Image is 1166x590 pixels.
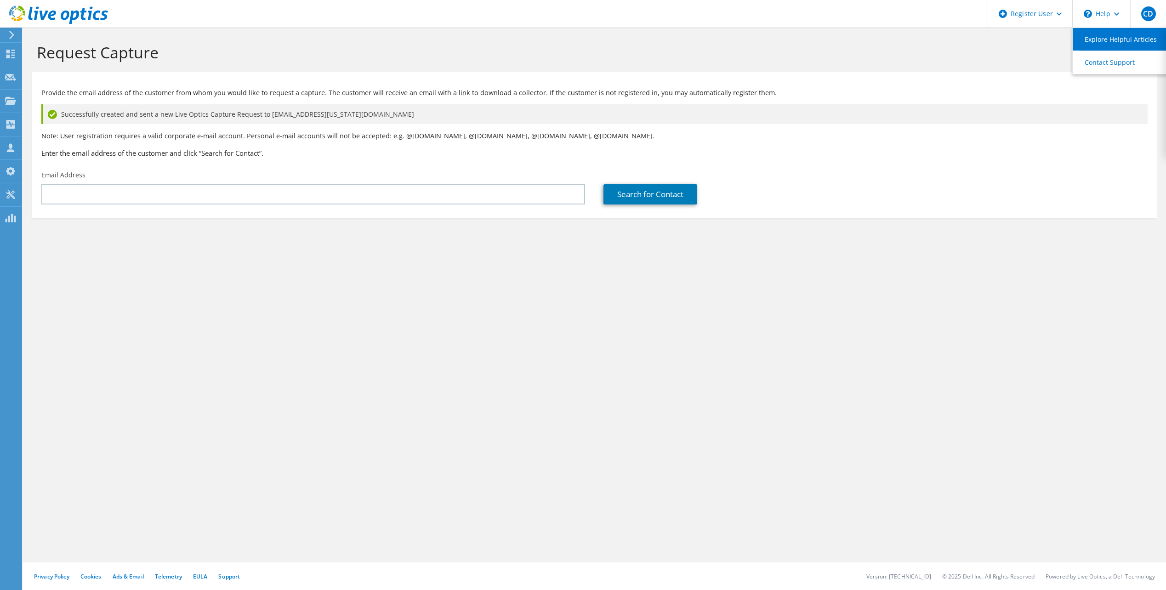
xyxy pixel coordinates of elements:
p: Note: User registration requires a valid corporate e-mail account. Personal e-mail accounts will ... [41,131,1148,141]
svg: \n [1084,10,1092,18]
a: Support [218,573,240,580]
a: Ads & Email [113,573,144,580]
a: Privacy Policy [34,573,69,580]
a: Search for Contact [603,184,697,204]
a: EULA [193,573,207,580]
p: Provide the email address of the customer from whom you would like to request a capture. The cust... [41,88,1148,98]
span: CD [1141,6,1156,21]
a: Telemetry [155,573,182,580]
li: Powered by Live Optics, a Dell Technology [1046,573,1155,580]
a: Cookies [80,573,102,580]
h3: Enter the email address of the customer and click “Search for Contact”. [41,148,1148,158]
h1: Request Capture [37,43,1148,62]
span: Successfully created and sent a new Live Optics Capture Request to [EMAIL_ADDRESS][US_STATE][DOMA... [61,109,414,119]
li: © 2025 Dell Inc. All Rights Reserved [942,573,1035,580]
label: Email Address [41,170,85,180]
li: Version: [TECHNICAL_ID] [866,573,931,580]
